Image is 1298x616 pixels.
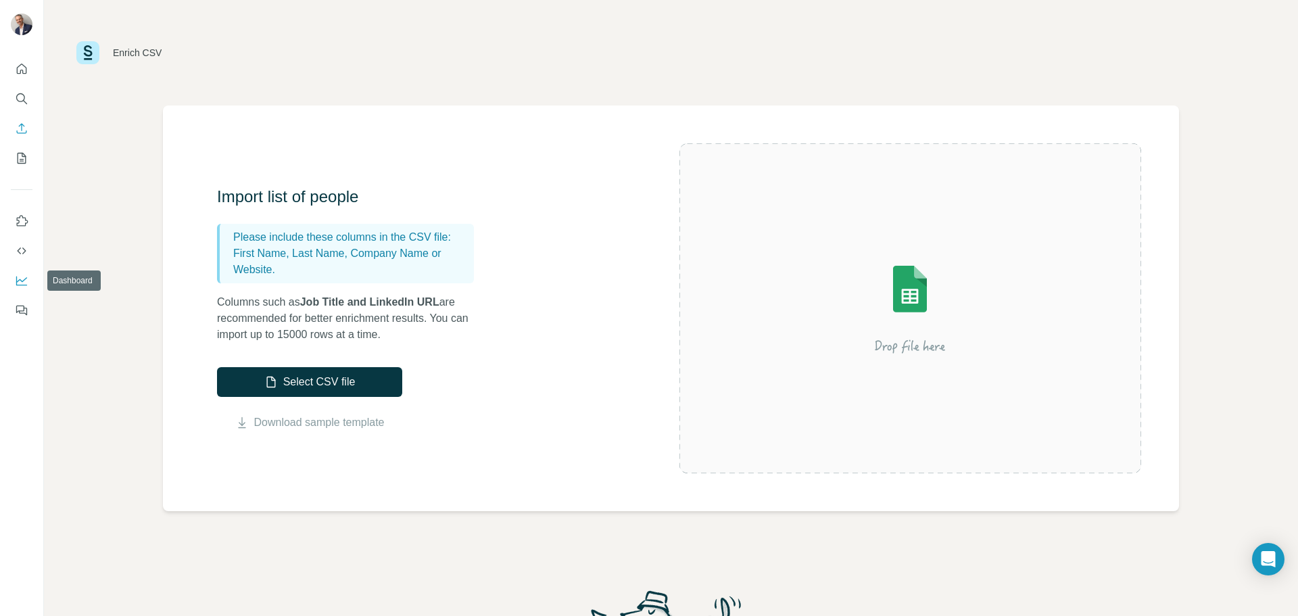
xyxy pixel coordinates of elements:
[788,227,1032,389] img: Surfe Illustration - Drop file here or select below
[11,116,32,141] button: Enrich CSV
[217,414,402,431] button: Download sample template
[300,296,439,308] span: Job Title and LinkedIn URL
[217,294,487,343] p: Columns such as are recommended for better enrichment results. You can import up to 15000 rows at...
[76,41,99,64] img: Surfe Logo
[217,367,402,397] button: Select CSV file
[1252,543,1284,575] div: Open Intercom Messenger
[11,87,32,111] button: Search
[254,414,385,431] a: Download sample template
[11,146,32,170] button: My lists
[11,209,32,233] button: Use Surfe on LinkedIn
[233,229,468,245] p: Please include these columns in the CSV file:
[11,268,32,293] button: Dashboard
[11,298,32,323] button: Feedback
[217,186,487,208] h3: Import list of people
[11,57,32,81] button: Quick start
[233,245,468,278] p: First Name, Last Name, Company Name or Website.
[11,239,32,263] button: Use Surfe API
[113,46,162,60] div: Enrich CSV
[11,14,32,35] img: Avatar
